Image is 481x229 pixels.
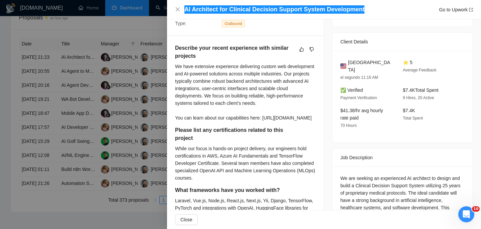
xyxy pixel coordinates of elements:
[472,206,480,212] span: 10
[175,197,316,219] div: Laravel, Vue.js, Node.js, React.js, Next.js, Yii, Django, TensorFlow, PyTorch and integrations wi...
[348,59,392,73] span: [GEOGRAPHIC_DATA]
[340,62,346,70] img: 🇺🇸
[403,95,434,100] span: 9 Hires, 20 Active
[175,63,316,122] div: We have extensive experience delivering custom web development and AI-powered solutions across mu...
[298,45,306,53] button: like
[340,108,383,121] span: $41.38/hr avg hourly rate paid
[340,75,378,80] span: el segundo 11:16 AM
[175,145,316,182] div: While our focus is hands-on project delivery, our engineers hold certifications in AWS, Azure AI ...
[222,20,245,27] span: Outbound
[175,186,295,194] h5: What frameworks have you worked with?
[403,108,415,113] span: $7.4K
[309,47,314,52] span: dislike
[340,149,465,167] div: Job Description
[340,33,465,51] div: Client Details
[340,95,377,100] span: Payment Verification
[175,7,180,12] button: Close
[175,214,198,225] button: Close
[184,5,364,14] h4: AI Architect for Clinical Decision Support System Development
[403,68,437,72] span: Average Feedback
[403,60,413,65] span: ⭐ 5
[469,8,473,12] span: export
[180,216,192,223] span: Close
[403,116,423,121] span: Total Spent
[458,206,474,222] iframe: Intercom live chat
[340,87,363,93] span: ✅ Verified
[439,7,473,12] a: Go to Upworkexport
[175,126,295,142] h5: Please list any certifications related to this project
[175,7,180,12] span: close
[175,44,295,60] h5: Describe your recent experience with similar projects
[340,123,357,128] span: 70 Hours
[403,87,439,93] span: $7.4K Total Spent
[175,21,186,26] span: Type:
[299,47,304,52] span: like
[308,45,316,53] button: dislike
